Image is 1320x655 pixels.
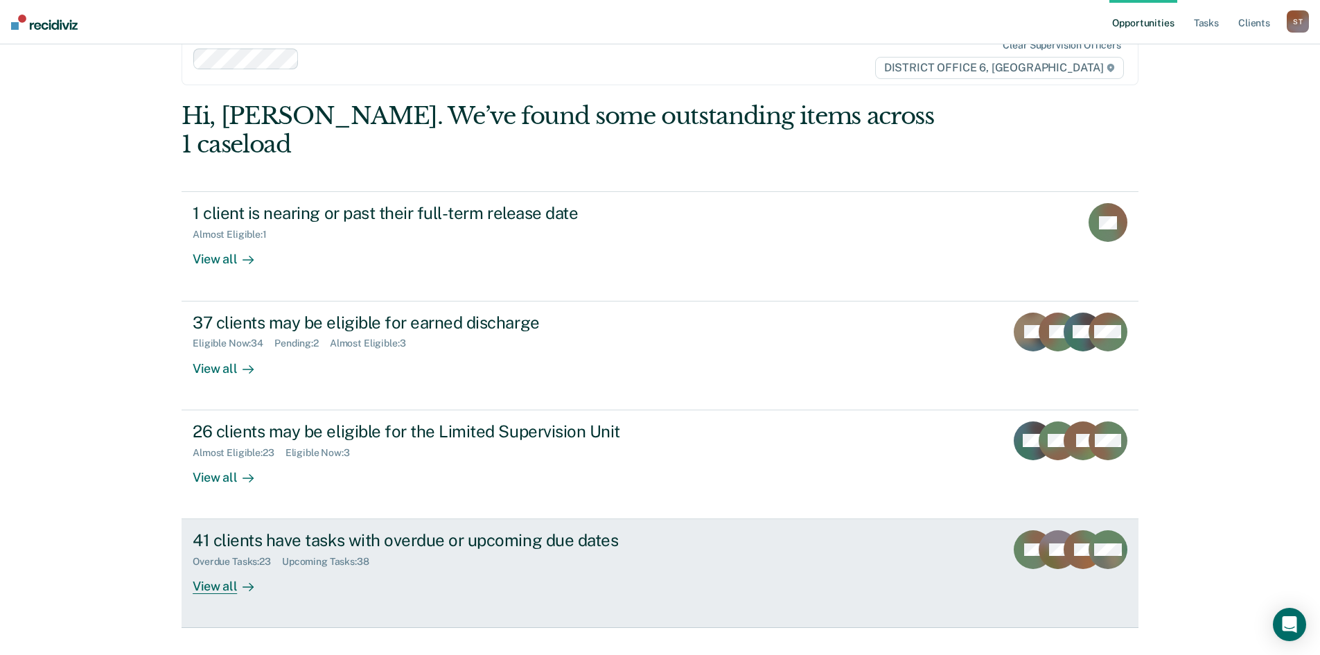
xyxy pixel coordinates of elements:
div: View all [193,241,270,268]
div: View all [193,458,270,485]
div: 1 client is nearing or past their full-term release date [193,203,679,223]
a: 26 clients may be eligible for the Limited Supervision UnitAlmost Eligible:23Eligible Now:3View all [182,410,1138,519]
div: Almost Eligible : 23 [193,447,285,459]
span: DISTRICT OFFICE 6, [GEOGRAPHIC_DATA] [875,57,1124,79]
button: ST [1287,10,1309,33]
a: 37 clients may be eligible for earned dischargeEligible Now:34Pending:2Almost Eligible:3View all [182,302,1138,410]
div: Eligible Now : 34 [193,338,274,349]
div: Open Intercom Messenger [1273,608,1306,641]
div: Eligible Now : 3 [285,447,361,459]
a: 41 clients have tasks with overdue or upcoming due datesOverdue Tasks:23Upcoming Tasks:38View all [182,519,1138,628]
div: Almost Eligible : 1 [193,229,278,241]
div: 26 clients may be eligible for the Limited Supervision Unit [193,421,679,442]
div: View all [193,349,270,376]
div: Pending : 2 [274,338,330,349]
div: Almost Eligible : 3 [330,338,417,349]
img: Recidiviz [11,15,78,30]
div: S T [1287,10,1309,33]
div: Upcoming Tasks : 38 [282,556,380,568]
div: Hi, [PERSON_NAME]. We’ve found some outstanding items across 1 caseload [182,102,947,159]
div: Clear supervision officers [1003,40,1120,51]
div: View all [193,568,270,595]
a: 1 client is nearing or past their full-term release dateAlmost Eligible:1View all [182,191,1138,301]
div: 37 clients may be eligible for earned discharge [193,313,679,333]
div: 41 clients have tasks with overdue or upcoming due dates [193,530,679,550]
div: Overdue Tasks : 23 [193,556,282,568]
